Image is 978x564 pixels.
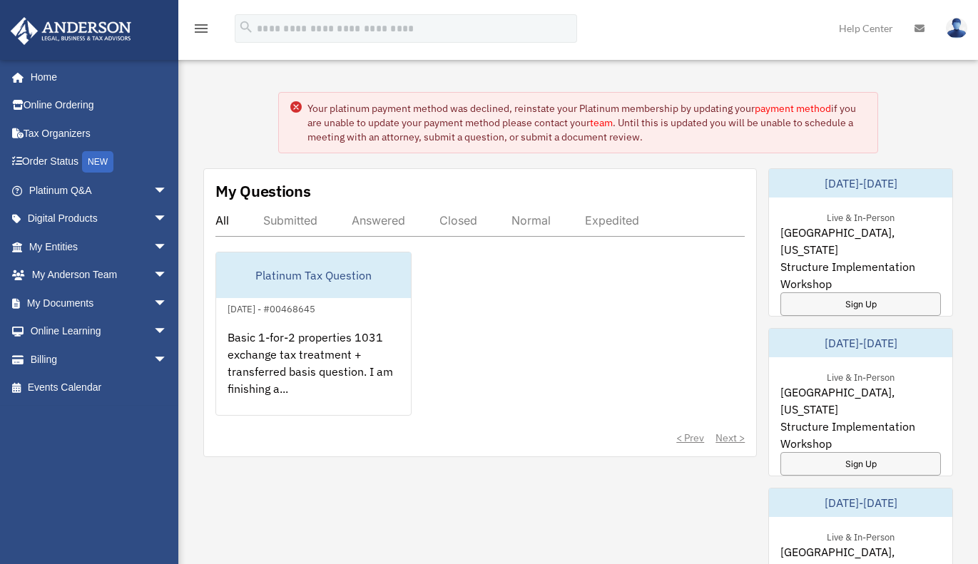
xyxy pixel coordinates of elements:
[780,224,941,258] span: [GEOGRAPHIC_DATA], [US_STATE]
[153,289,182,318] span: arrow_drop_down
[6,17,136,45] img: Anderson Advisors Platinum Portal
[10,119,189,148] a: Tax Organizers
[10,176,189,205] a: Platinum Q&Aarrow_drop_down
[215,252,412,416] a: Platinum Tax Question[DATE] - #00468645Basic 1-for-2 properties 1031 exchange tax treatment + tra...
[815,209,906,224] div: Live & In-Person
[946,18,967,39] img: User Pic
[153,261,182,290] span: arrow_drop_down
[153,176,182,205] span: arrow_drop_down
[238,19,254,35] i: search
[153,345,182,374] span: arrow_drop_down
[307,101,866,144] div: Your platinum payment method was declined, reinstate your Platinum membership by updating your if...
[10,317,189,346] a: Online Learningarrow_drop_down
[82,151,113,173] div: NEW
[193,20,210,37] i: menu
[263,213,317,227] div: Submitted
[10,374,189,402] a: Events Calendar
[10,91,189,120] a: Online Ordering
[769,329,952,357] div: [DATE]-[DATE]
[780,418,941,452] span: Structure Implementation Workshop
[153,232,182,262] span: arrow_drop_down
[10,205,189,233] a: Digital Productsarrow_drop_down
[10,289,189,317] a: My Documentsarrow_drop_down
[216,252,411,298] div: Platinum Tax Question
[10,261,189,289] a: My Anderson Teamarrow_drop_down
[815,528,906,543] div: Live & In-Person
[216,317,411,429] div: Basic 1-for-2 properties 1031 exchange tax treatment + transferred basis question. I am finishing...
[511,213,551,227] div: Normal
[780,258,941,292] span: Structure Implementation Workshop
[10,232,189,261] a: My Entitiesarrow_drop_down
[10,345,189,374] a: Billingarrow_drop_down
[585,213,639,227] div: Expedited
[215,213,229,227] div: All
[215,180,311,202] div: My Questions
[780,452,941,476] a: Sign Up
[815,369,906,384] div: Live & In-Person
[10,148,189,177] a: Order StatusNEW
[590,116,613,129] a: team
[769,488,952,517] div: [DATE]-[DATE]
[153,205,182,234] span: arrow_drop_down
[193,25,210,37] a: menu
[769,169,952,198] div: [DATE]-[DATE]
[153,317,182,347] span: arrow_drop_down
[439,213,477,227] div: Closed
[352,213,405,227] div: Answered
[780,292,941,316] a: Sign Up
[10,63,182,91] a: Home
[216,300,327,315] div: [DATE] - #00468645
[780,384,941,418] span: [GEOGRAPHIC_DATA], [US_STATE]
[755,102,831,115] a: payment method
